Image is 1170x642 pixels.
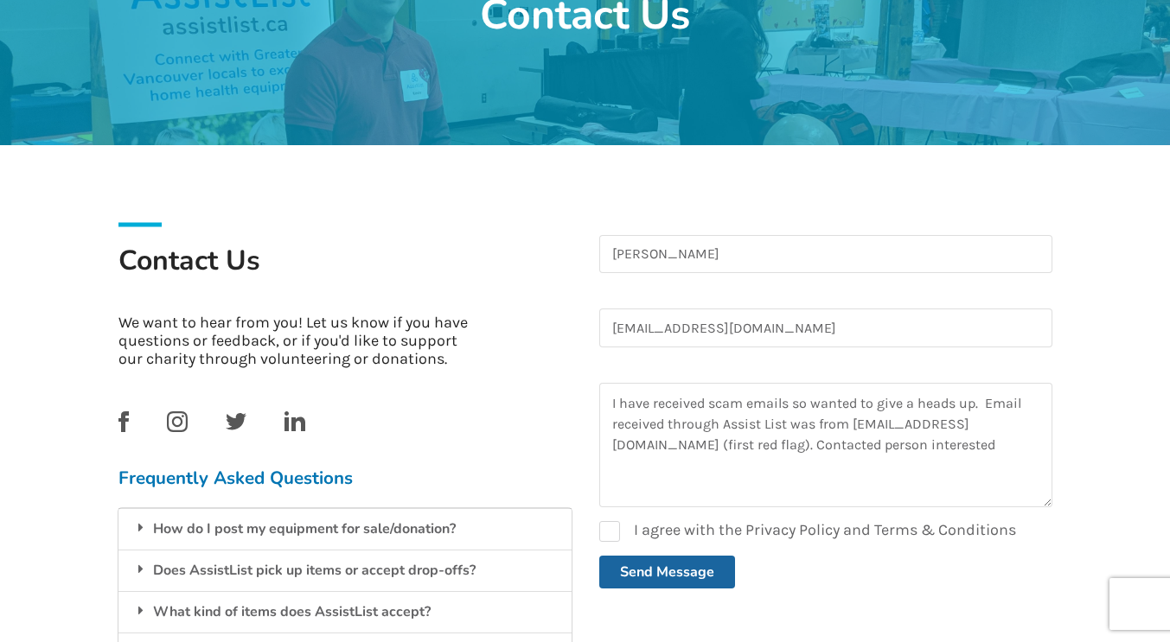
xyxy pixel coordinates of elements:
div: What kind of items does AssistList accept? [118,591,572,632]
h1: Contact Us [118,243,572,300]
div: Does AssistList pick up items or accept drop-offs? [118,550,572,591]
img: instagram_link [167,411,188,432]
input: Email Address [599,308,1052,347]
textarea: I have received scam emails so wanted to give a heads up. Email received through Assist List was ... [599,383,1052,507]
div: How do I post my equipment for sale/donation? [118,508,572,550]
img: facebook_link [118,411,129,432]
h3: Frequently Asked Questions [118,467,572,489]
button: Send Message [599,556,735,588]
input: Name [599,235,1052,274]
p: We want to hear from you! Let us know if you have questions or feedback, or if you'd like to supp... [118,314,481,368]
img: linkedin_link [285,411,305,431]
label: I agree with the Privacy Policy and Terms & Conditions [599,521,1016,542]
img: twitter_link [226,413,246,430]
